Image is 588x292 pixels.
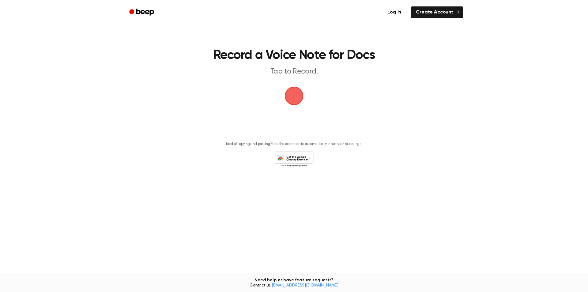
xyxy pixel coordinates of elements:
[125,6,160,18] a: Beep
[381,5,407,19] a: Log in
[226,142,362,146] p: Tired of copying and pasting? Use the extension to automatically insert your recordings.
[411,6,463,18] a: Create Account
[4,283,584,289] span: Contact us
[176,67,412,77] p: Tap to Record.
[137,49,451,62] h1: Record a Voice Note for Docs
[272,283,338,288] a: [EMAIL_ADDRESS][DOMAIN_NAME]
[285,87,303,105] button: Beep Logo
